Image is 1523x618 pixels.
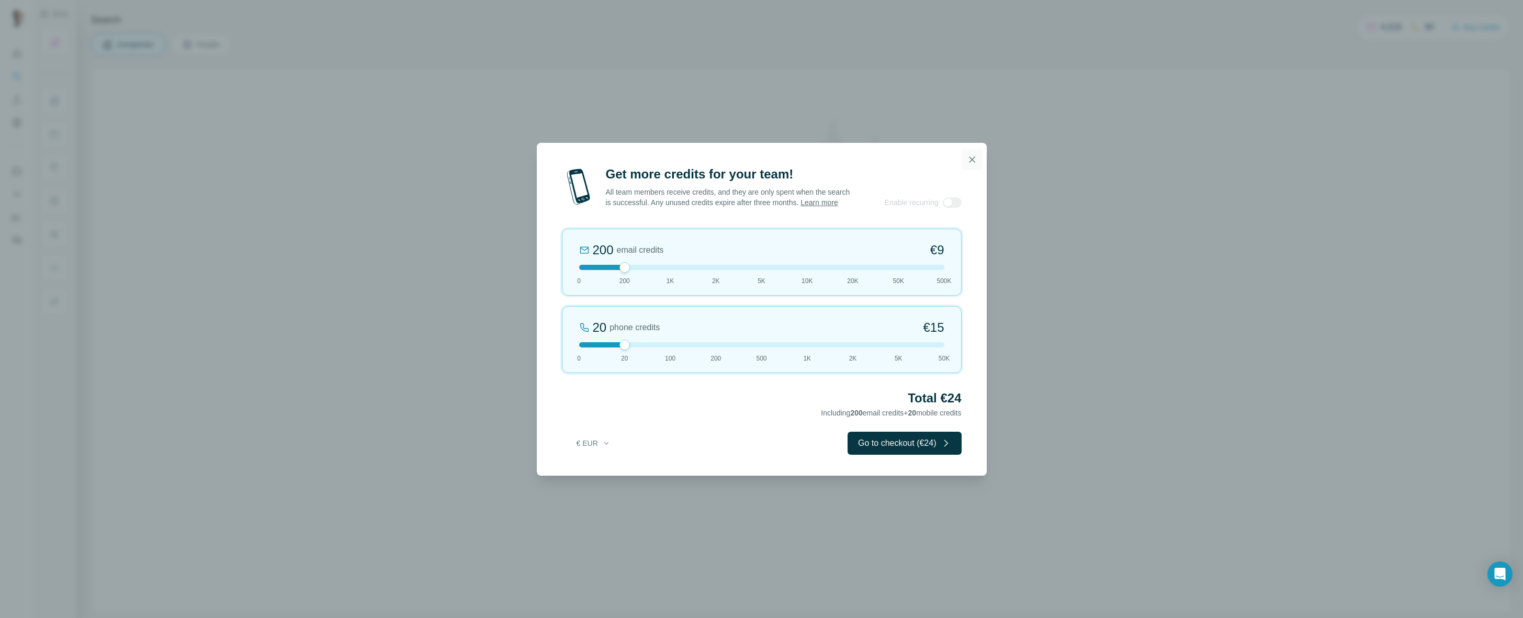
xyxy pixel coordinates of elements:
span: 2K [849,354,857,363]
span: 20 [621,354,628,363]
span: 2K [712,276,720,286]
span: 1K [803,354,811,363]
span: €9 [930,242,944,259]
span: 5K [895,354,902,363]
span: 1K [667,276,674,286]
span: 200 [710,354,721,363]
span: 5K [758,276,765,286]
span: 200 [850,409,862,417]
button: Go to checkout (€24) [848,432,961,455]
span: 20K [847,276,858,286]
span: 0 [577,276,581,286]
span: 500K [937,276,951,286]
h2: Total €24 [562,390,962,407]
div: 20 [593,319,607,336]
span: €15 [923,319,944,336]
p: All team members receive credits, and they are only spent when the search is successful. Any unus... [606,187,851,208]
span: Including email credits + mobile credits [821,409,961,417]
span: phone credits [610,321,660,334]
img: mobile-phone [562,166,595,208]
a: Learn more [800,198,838,207]
span: 50K [893,276,904,286]
span: 0 [577,354,581,363]
div: 200 [593,242,614,259]
div: Open Intercom Messenger [1487,561,1513,587]
span: 50K [939,354,950,363]
button: € EUR [569,434,618,453]
span: 10K [802,276,813,286]
span: 100 [665,354,675,363]
span: 200 [619,276,630,286]
span: 20 [908,409,917,417]
span: email credits [617,244,664,256]
span: Enable recurring [885,197,939,208]
span: 500 [756,354,766,363]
